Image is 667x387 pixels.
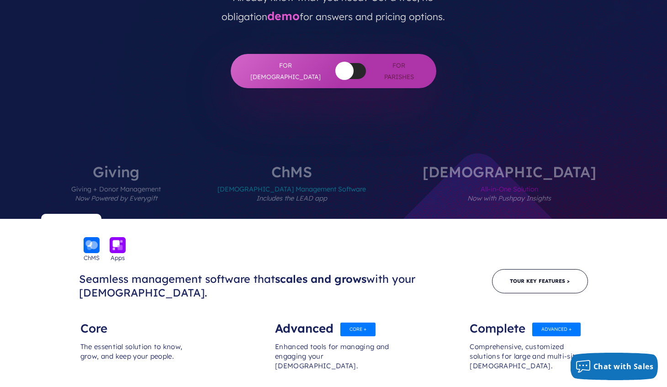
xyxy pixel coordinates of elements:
[256,194,327,202] em: Includes the LEAD app
[571,353,658,380] button: Chat with Sales
[423,179,596,219] span: All-in-One Solution
[380,60,418,82] span: For Parishes
[84,237,100,253] img: icon_chms-bckgrnd-600x600-1.png
[84,253,100,262] span: ChMS
[275,272,366,286] span: scales and grows
[79,272,492,300] h3: Seamless management software that with your [DEMOGRAPHIC_DATA].
[111,253,125,262] span: Apps
[275,315,392,333] div: Advanced
[467,194,551,202] em: Now with Pushpay Insights
[44,164,188,219] label: Giving
[267,9,300,23] a: demo
[492,269,588,293] a: Tour Key Features >
[110,237,126,253] img: icon_apps-bckgrnd-600x600-1.png
[593,361,654,371] span: Chat with Sales
[80,315,197,333] div: Core
[470,315,587,333] div: Complete
[71,179,161,219] span: Giving + Donor Management
[75,194,157,202] em: Now Powered by Everygift
[190,164,393,219] label: ChMS
[217,179,366,219] span: [DEMOGRAPHIC_DATA] Management Software
[249,60,322,82] span: For [DEMOGRAPHIC_DATA]
[395,164,624,219] label: [DEMOGRAPHIC_DATA]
